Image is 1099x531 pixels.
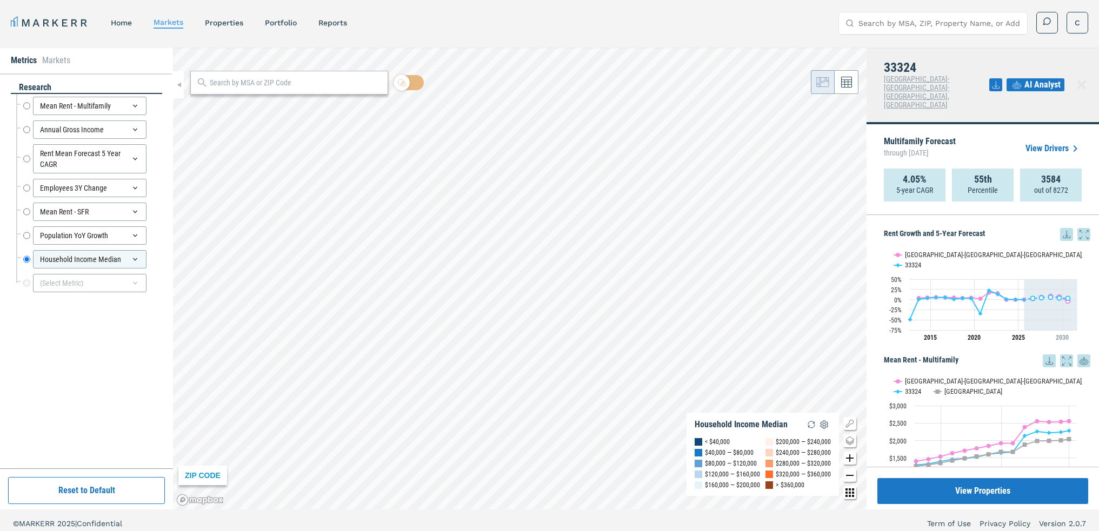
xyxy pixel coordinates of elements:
div: research [11,82,162,94]
path: Saturday, 14 Dec, 18:00, 1,673.93. USA. [999,449,1003,454]
svg: Interactive chart [884,241,1082,349]
button: Zoom out map button [843,469,856,482]
path: Tuesday, 14 Dec, 18:00, 2,136.02. 33324. [1023,434,1027,438]
button: Change style map button [843,434,856,447]
tspan: 2025 [1012,334,1025,341]
div: Mean Rent - Multifamily [33,97,146,115]
tspan: 2015 [924,334,937,341]
path: Friday, 14 Dec, 18:00, 1,262.18. USA. [914,464,918,468]
li: Markets [42,54,70,67]
div: $160,000 — $200,000 [705,480,760,490]
path: Thursday, 29 Aug, 19:00, 0.44. 33324. [917,297,921,301]
a: home [111,18,132,27]
strong: 55th [974,174,992,185]
button: Show 33324 [894,387,922,395]
path: Wednesday, 14 Dec, 18:00, 2,258.23. 33324. [1035,429,1040,434]
img: Reload Legend [805,418,818,431]
a: MARKERR [11,15,89,30]
span: C [1075,17,1080,28]
path: Thursday, 14 Dec, 18:00, 2,220.91. 33324. [1047,431,1051,435]
a: Privacy Policy [980,518,1030,529]
text: -25% [889,306,902,314]
path: Friday, 29 Aug, 19:00, -0.37. 33324. [1022,298,1027,302]
p: Percentile [968,185,998,196]
img: Settings [818,418,831,431]
button: View Properties [877,478,1088,504]
path: Saturday, 14 Dec, 18:00, 2,539.93. Miami-Fort Lauderdale-West Palm Beach, FL. [1059,419,1063,424]
path: Saturday, 14 Dec, 18:00, 1,921.08. Miami-Fort Lauderdale-West Palm Beach, FL. [999,441,1003,445]
path: Tuesday, 14 Dec, 18:00, 2,383.83. Miami-Fort Lauderdale-West Palm Beach, FL. [1023,425,1027,429]
button: Show 33324 [894,261,922,269]
div: Population YoY Growth [33,226,146,245]
path: Monday, 29 Aug, 19:00, 5.49. 33324. [943,295,948,299]
a: Version 2.0.7 [1039,518,1086,529]
p: Multifamily Forecast [884,137,956,160]
path: Monday, 14 Dec, 18:00, 1,635.79. Miami-Fort Lauderdale-West Palm Beach, FL. [950,451,955,455]
div: > $360,000 [776,480,804,490]
path: Tuesday, 29 Aug, 19:00, 0.85. 33324. [1004,297,1009,301]
div: $80,000 — $120,000 [705,458,757,469]
button: C [1067,12,1088,33]
path: Wednesday, 14 Dec, 18:00, 1,986.51. USA. [1035,439,1040,443]
div: $120,000 — $160,000 [705,469,760,480]
text: 0% [894,297,902,304]
path: Sunday, 29 Aug, 19:00, 22.49. 33324. [987,288,991,292]
a: View Drivers [1025,142,1082,155]
p: out of 8272 [1034,185,1068,196]
tspan: 2030 [1056,334,1069,341]
path: Friday, 14 Dec, 18:00, 1,406.23. Miami-Fort Lauderdale-West Palm Beach, FL. [914,459,918,463]
path: Thursday, 14 Aug, 19:00, 2,558.91. Miami-Fort Lauderdale-West Palm Beach, FL. [1067,419,1071,423]
path: Friday, 29 Aug, 19:00, 3.39. 33324. [925,296,930,300]
a: properties [205,18,243,27]
button: Show Miami-Fort Lauderdale-West Palm Beach, FL [894,251,1025,259]
path: Saturday, 14 Dec, 18:00, 2,239.92. 33324. [1059,430,1063,434]
div: $240,000 — $280,000 [776,447,831,458]
text: 25% [891,286,902,294]
path: Thursday, 14 Aug, 19:00, 2,038.46. USA. [1067,437,1071,441]
div: (Select Metric) [33,274,146,292]
text: -75% [889,327,902,334]
path: Thursday, 14 Dec, 18:00, 1,543.56. USA. [975,454,979,459]
button: Show Miami-Fort Lauderdale-West Palm Beach, FL [894,377,1025,385]
path: Saturday, 14 Dec, 18:00, 2,005.63. USA. [1059,438,1063,442]
path: Thursday, 29 Aug, 19:00, 2.74. 33324. [969,296,974,300]
div: Rent Mean Forecast 5 Year CAGR [33,144,146,173]
div: Rent Growth and 5-Year Forecast. Highcharts interactive chart. [884,241,1090,349]
button: Zoom in map button [843,452,856,465]
path: Thursday, 29 Aug, 19:00, 0.11. 33324. [1014,297,1018,301]
path: Friday, 14 Dec, 18:00, 1,603.51. USA. [987,452,991,456]
text: $3,000 [889,402,907,410]
text: [GEOGRAPHIC_DATA] [944,387,1002,395]
path: Saturday, 29 Aug, 19:00, -34.56. 33324. [978,311,983,315]
div: ZIP CODE [178,466,227,485]
path: Sunday, 29 Aug, 19:00, 4.36. 33324. [1040,295,1044,300]
span: [GEOGRAPHIC_DATA]-[GEOGRAPHIC_DATA]-[GEOGRAPHIC_DATA], [GEOGRAPHIC_DATA] [884,75,949,109]
div: $280,000 — $320,000 [776,458,831,469]
div: Household Income Median [695,419,788,430]
canvas: Map [173,48,867,509]
h4: 33324 [884,61,989,75]
path: Wednesday, 29 Aug, 19:00, 3.82. 33324. [1057,296,1062,300]
button: Show/Hide Legend Map Button [843,417,856,430]
button: AI Analyst [1007,78,1064,91]
p: 5-year CAGR [896,185,933,196]
path: Thursday, 14 Aug, 19:00, 2,283.06. 33324. [1067,428,1071,433]
path: Saturday, 14 Dec, 18:00, 1,301.33. USA. [927,462,931,467]
path: Thursday, 14 Dec, 18:00, 2,529.84. Miami-Fort Lauderdale-West Palm Beach, FL. [1047,420,1051,424]
div: $40,000 — $80,000 [705,447,754,458]
button: Show USA [934,387,956,395]
path: Monday, 14 Dec, 18:00, 1,674.33. USA. [1011,449,1015,454]
path: Friday, 14 Dec, 18:00, 1,843.85. Miami-Fort Lauderdale-West Palm Beach, FL. [987,443,991,448]
a: reports [318,18,347,27]
tspan: 2020 [968,334,981,341]
path: Wednesday, 29 Aug, 19:00, -49.21. 33324. [908,317,912,321]
div: Annual Gross Income [33,120,146,139]
a: Term of Use [927,518,971,529]
path: Saturday, 29 Aug, 19:00, 3.28. 33324. [1031,296,1035,300]
span: 2025 | [57,519,77,528]
path: Thursday, 29 Aug, 19:00, 3.01. 33324. [1066,296,1070,300]
text: $1,500 [889,455,907,462]
path: Thursday, 14 Dec, 18:00, 1,776.19. Miami-Fort Lauderdale-West Palm Beach, FL. [975,446,979,451]
path: Tuesday, 29 Aug, 19:00, 0.82. 33324. [952,297,956,301]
